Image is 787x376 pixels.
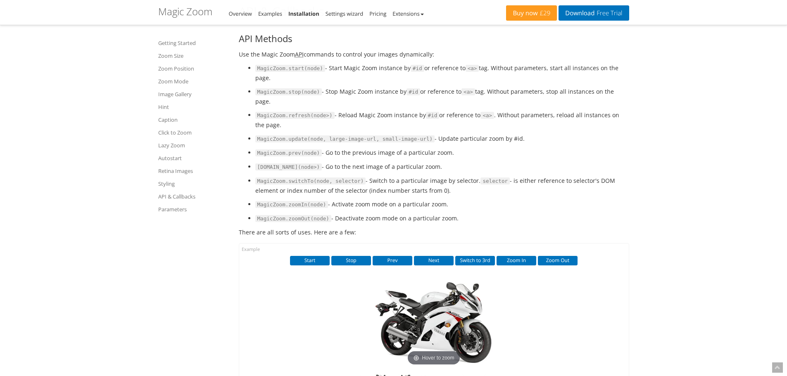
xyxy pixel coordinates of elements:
[158,76,228,86] a: Zoom Mode
[331,256,371,265] button: Stop
[414,256,454,265] button: Next
[255,201,328,208] code: MagicZoom.zoomIn(node)
[158,166,228,176] a: Retina Images
[392,10,423,17] a: Extensions
[461,88,475,96] code: <a>
[255,148,629,158] li: - Go to the previous image of a particular zoom.
[158,64,228,73] a: Zoom Position
[255,63,629,83] li: - Start Magic Zoom instance by or reference to tag. Without parameters, start all instances on th...
[368,280,500,368] img: yzf-r6-white-3.jpg
[158,140,228,150] a: Lazy Zoom
[158,6,212,17] h1: Magic Zoom
[538,256,578,265] button: Zoom Out
[158,38,228,48] a: Getting Started
[158,89,228,99] a: Image Gallery
[255,112,335,119] code: MagicZoom.refresh(node>)
[466,65,479,72] code: <a>
[229,10,252,17] a: Overview
[158,102,228,112] a: Hint
[455,256,495,265] button: Switch to 3rd
[407,88,420,96] code: #id
[158,192,228,201] a: API & Callbacks
[497,256,536,265] button: Zoom In
[255,163,322,171] code: [DOMAIN_NAME](node>)
[480,112,494,119] code: <a>
[158,153,228,163] a: Autostart
[373,256,412,265] button: Prev
[295,50,304,58] acronym: Application programming interface
[255,177,366,185] code: MagicZoom.switchTo(node, selector)
[255,213,629,223] li: - Deactivate zoom mode on a particular zoom.
[255,87,629,106] li: - Stop Magic Zoom instance by or reference to tag. Without parameters, stop all instances on the ...
[158,179,228,189] a: Styling
[326,10,364,17] a: Settings wizard
[255,135,435,143] code: MagicZoom.update(node, large-image-url, small-image-url)
[158,204,228,214] a: Parameters
[506,5,557,21] a: Buy now£29
[255,65,325,72] code: MagicZoom.start(node)
[255,199,629,209] li: - Activate zoom mode on a particular zoom.
[368,280,500,368] a: Hover to zoom
[255,110,629,130] li: - Reload Magic Zoom instance by or reference to . Without parameters, reload all instances on the...
[158,115,228,125] a: Caption
[594,10,622,17] span: Free Trial
[258,10,282,17] a: Examples
[411,65,424,72] code: #id
[480,177,510,185] code: selector
[369,10,386,17] a: Pricing
[288,10,319,17] a: Installation
[538,10,551,17] span: £29
[255,176,629,195] li: - Switch to a particular image by selector. - is either reference to selector's DOM element or in...
[290,256,330,265] button: Start
[255,134,629,144] li: - Update particular zoom by #id.
[559,5,629,21] a: DownloadFree Trial
[158,128,228,137] a: Click to Zoom
[239,33,629,43] h3: API Methods
[255,215,331,222] code: MagicZoom.zoomOut(node)
[255,149,322,157] code: MagicZoom.prev(node)
[158,51,228,61] a: Zoom Size
[426,112,440,119] code: #id
[255,162,629,172] li: - Go to the next image of a particular zoom.
[255,88,322,96] code: MagicZoom.stop(node)
[239,227,629,237] p: There are all sorts of uses. Here are a few:
[239,50,629,59] p: Use the Magic Zoom commands to control your images dynamically:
